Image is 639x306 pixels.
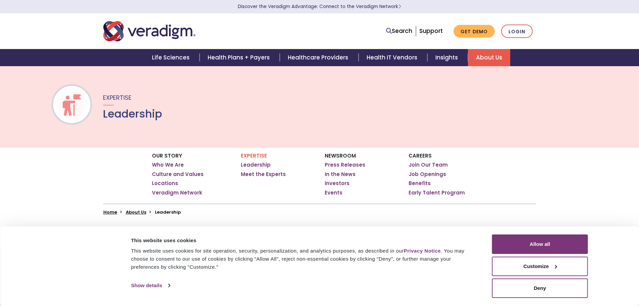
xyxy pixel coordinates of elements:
a: Culture and Values [152,171,204,178]
a: Events [325,189,342,196]
a: Get Demo [454,25,495,38]
a: Job Openings [409,171,446,178]
a: Privacy Notice [404,248,441,254]
button: Allow all [492,234,588,254]
a: Health Plans + Payers [200,49,280,66]
button: Deny [492,278,588,298]
a: Life Sciences [144,49,200,66]
button: Customize [492,257,588,276]
a: Investors [325,180,350,187]
a: About Us [126,209,146,215]
a: Search [386,27,412,36]
a: Join Our Team [409,162,448,168]
a: Show details [131,280,170,291]
a: Healthcare Providers [280,49,358,66]
a: Locations [152,180,178,187]
a: Meet the Experts [241,171,286,178]
a: Login [501,25,533,38]
a: Veradigm Network [152,189,202,196]
a: Early Talent Program [409,189,465,196]
img: Veradigm logo [103,20,196,42]
a: Insights [427,49,468,66]
div: This website uses cookies for site operation, security, personalization, and analytics purposes, ... [131,247,477,271]
h1: Leadership [103,107,162,120]
a: Press Releases [325,162,365,168]
a: Discover the Veradigm Advantage: Connect to the Veradigm NetworkLearn More [238,3,401,10]
a: Home [103,209,117,215]
a: In the News [325,171,356,178]
a: Support [419,27,443,35]
a: About Us [468,49,510,66]
a: Health IT Vendors [359,49,427,66]
a: Leadership [241,162,271,168]
span: Expertise [103,93,131,102]
span: Learn More [398,3,401,10]
a: Who We Are [152,162,184,168]
a: Benefits [409,180,431,187]
div: This website uses cookies [131,236,477,245]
